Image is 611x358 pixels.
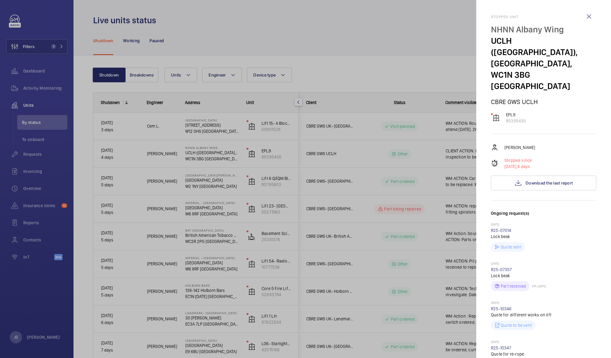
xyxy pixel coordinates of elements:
[504,144,535,151] p: [PERSON_NAME]
[491,35,596,69] p: UCLH ([GEOGRAPHIC_DATA]), [GEOGRAPHIC_DATA],
[491,262,596,267] p: [DATE]
[501,283,526,289] p: Part received
[491,340,596,345] p: [DATE]
[491,210,596,222] h3: Ongoing request(s)
[504,163,532,170] p: 4 days
[504,164,517,169] span: [DATE],
[491,98,596,106] p: CBRE GWS UCLH
[491,345,511,350] a: R25-10347
[506,118,526,124] p: 85395435
[491,273,596,279] p: Lock beak
[491,351,596,357] p: Quote for re-rope
[491,228,511,233] a: R25-07014
[491,267,512,272] a: R25-07357
[491,306,512,311] a: R25-10346
[491,222,596,227] p: [DATE]
[492,114,500,121] img: elevator.svg
[506,112,526,118] p: EPL9
[491,301,596,306] p: [DATE]
[526,181,573,185] span: Download the last report
[501,244,521,250] p: Quote sent
[491,15,596,19] h2: Stopped unit
[504,157,532,163] p: Stopped since
[530,284,546,288] p: ETA: [DATE]
[491,233,596,240] p: Lock beak
[491,24,596,35] p: NHNN Albany Wing
[491,312,596,318] p: Quote for different works on lift
[501,322,532,328] p: Quote to be sent
[491,69,596,92] p: WC1N 3BG [GEOGRAPHIC_DATA]
[491,176,596,190] button: Download the last report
